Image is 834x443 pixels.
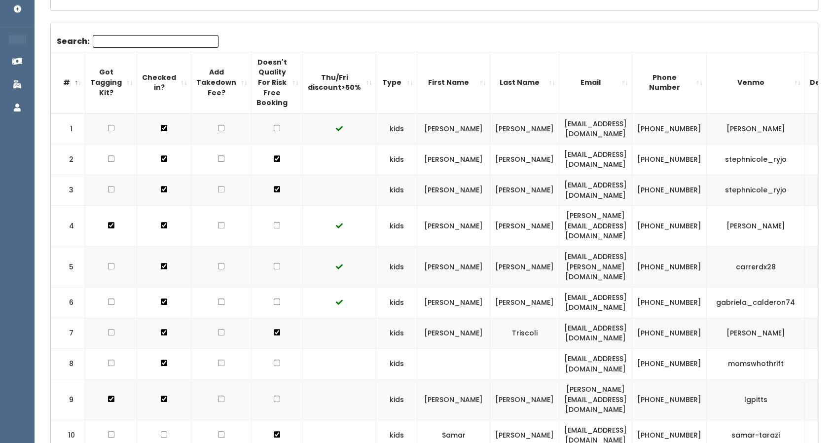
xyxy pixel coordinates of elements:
[303,52,376,113] th: Thu/Fri discount&gt;50%: activate to sort column ascending
[632,144,707,175] td: [PHONE_NUMBER]
[707,175,805,206] td: stephnicole_ryjo
[417,246,490,287] td: [PERSON_NAME]
[707,52,805,113] th: Venmo: activate to sort column ascending
[490,287,559,318] td: [PERSON_NAME]
[490,379,559,420] td: [PERSON_NAME]
[707,318,805,348] td: [PERSON_NAME]
[559,113,632,145] td: [EMAIL_ADDRESS][DOMAIN_NAME]
[376,206,417,247] td: kids
[191,52,252,113] th: Add Takedown Fee?: activate to sort column ascending
[376,349,417,379] td: kids
[707,349,805,379] td: momswhothrift
[707,144,805,175] td: stephnicole_ryjo
[707,206,805,247] td: [PERSON_NAME]
[559,175,632,206] td: [EMAIL_ADDRESS][DOMAIN_NAME]
[252,52,303,113] th: Doesn't Quality For Risk Free Booking : activate to sort column ascending
[490,52,559,113] th: Last Name: activate to sort column ascending
[376,175,417,206] td: kids
[490,175,559,206] td: [PERSON_NAME]
[417,113,490,145] td: [PERSON_NAME]
[417,206,490,247] td: [PERSON_NAME]
[376,246,417,287] td: kids
[632,379,707,420] td: [PHONE_NUMBER]
[490,318,559,348] td: Triscoli
[559,318,632,348] td: [EMAIL_ADDRESS][DOMAIN_NAME]
[559,246,632,287] td: [EMAIL_ADDRESS][PERSON_NAME][DOMAIN_NAME]
[632,206,707,247] td: [PHONE_NUMBER]
[707,113,805,145] td: [PERSON_NAME]
[51,349,85,379] td: 8
[376,379,417,420] td: kids
[417,175,490,206] td: [PERSON_NAME]
[376,318,417,348] td: kids
[490,246,559,287] td: [PERSON_NAME]
[632,349,707,379] td: [PHONE_NUMBER]
[632,52,707,113] th: Phone Number: activate to sort column ascending
[51,287,85,318] td: 6
[632,318,707,348] td: [PHONE_NUMBER]
[417,52,490,113] th: First Name: activate to sort column ascending
[559,144,632,175] td: [EMAIL_ADDRESS][DOMAIN_NAME]
[490,206,559,247] td: [PERSON_NAME]
[632,246,707,287] td: [PHONE_NUMBER]
[51,379,85,420] td: 9
[417,287,490,318] td: [PERSON_NAME]
[490,144,559,175] td: [PERSON_NAME]
[376,52,417,113] th: Type: activate to sort column ascending
[376,113,417,145] td: kids
[57,35,218,48] label: Search:
[51,144,85,175] td: 2
[51,52,85,113] th: #: activate to sort column descending
[376,287,417,318] td: kids
[559,379,632,420] td: [PERSON_NAME][EMAIL_ADDRESS][DOMAIN_NAME]
[490,113,559,145] td: [PERSON_NAME]
[417,318,490,348] td: [PERSON_NAME]
[51,318,85,348] td: 7
[707,379,805,420] td: lgpitts
[51,113,85,145] td: 1
[93,35,218,48] input: Search:
[137,52,191,113] th: Checked in?: activate to sort column ascending
[85,52,137,113] th: Got Tagging Kit?: activate to sort column ascending
[51,175,85,206] td: 3
[559,206,632,247] td: [PERSON_NAME][EMAIL_ADDRESS][DOMAIN_NAME]
[417,144,490,175] td: [PERSON_NAME]
[707,246,805,287] td: carrerdx28
[51,246,85,287] td: 5
[51,206,85,247] td: 4
[376,144,417,175] td: kids
[632,113,707,145] td: [PHONE_NUMBER]
[707,287,805,318] td: gabriela_calderon74
[559,349,632,379] td: [EMAIL_ADDRESS][DOMAIN_NAME]
[632,175,707,206] td: [PHONE_NUMBER]
[417,379,490,420] td: [PERSON_NAME]
[632,287,707,318] td: [PHONE_NUMBER]
[559,52,632,113] th: Email: activate to sort column ascending
[559,287,632,318] td: [EMAIL_ADDRESS][DOMAIN_NAME]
